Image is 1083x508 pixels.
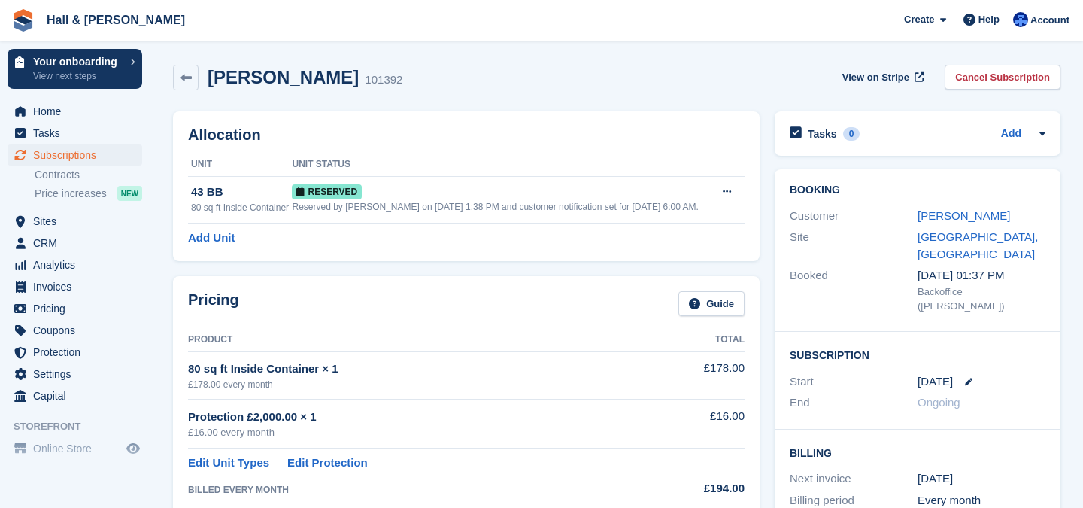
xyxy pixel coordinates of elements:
[8,123,142,144] a: menu
[8,144,142,166] a: menu
[33,123,123,144] span: Tasks
[8,101,142,122] a: menu
[808,127,837,141] h2: Tasks
[188,126,745,144] h2: Allocation
[33,69,123,83] p: View next steps
[8,385,142,406] a: menu
[8,254,142,275] a: menu
[33,364,123,385] span: Settings
[8,211,142,232] a: menu
[790,373,918,391] div: Start
[842,70,909,85] span: View on Stripe
[8,298,142,319] a: menu
[8,233,142,254] a: menu
[642,328,745,352] th: Total
[188,425,642,440] div: £16.00 every month
[191,201,292,214] div: 80 sq ft Inside Container
[790,347,1045,362] h2: Subscription
[365,71,402,89] div: 101392
[12,9,35,32] img: stora-icon-8386f47178a22dfd0bd8f6a31ec36ba5ce8667c1dd55bd0f319d3a0aa187defe.svg
[33,56,123,67] p: Your onboarding
[124,440,142,458] a: Preview store
[14,419,150,434] span: Storefront
[33,254,123,275] span: Analytics
[8,342,142,363] a: menu
[790,208,918,225] div: Customer
[33,144,123,166] span: Subscriptions
[8,438,142,459] a: menu
[188,409,642,426] div: Protection £2,000.00 × 1
[191,184,292,201] div: 43 BB
[918,373,953,391] time: 2025-09-01 00:00:00 UTC
[33,438,123,459] span: Online Store
[790,445,1045,460] h2: Billing
[790,267,918,314] div: Booked
[33,233,123,254] span: CRM
[642,480,745,497] div: £194.00
[904,12,934,27] span: Create
[678,291,745,316] a: Guide
[8,49,142,89] a: Your onboarding View next steps
[918,284,1045,314] div: Backoffice ([PERSON_NAME])
[287,455,368,472] a: Edit Protection
[41,8,191,32] a: Hall & [PERSON_NAME]
[33,276,123,297] span: Invoices
[945,65,1060,90] a: Cancel Subscription
[188,378,642,391] div: £178.00 every month
[642,400,745,449] td: £16.00
[8,276,142,297] a: menu
[790,184,1045,196] h2: Booking
[790,470,918,488] div: Next invoice
[292,184,362,199] span: Reserved
[836,65,927,90] a: View on Stripe
[918,230,1038,260] a: [GEOGRAPHIC_DATA], [GEOGRAPHIC_DATA]
[978,12,1000,27] span: Help
[8,320,142,341] a: menu
[292,200,711,214] div: Reserved by [PERSON_NAME] on [DATE] 1:38 PM and customer notification set for [DATE] 6:00 AM.
[8,364,142,385] a: menu
[1001,126,1021,143] a: Add
[188,230,235,247] a: Add Unit
[35,185,142,202] a: Price increases NEW
[188,153,292,177] th: Unit
[117,186,142,201] div: NEW
[790,394,918,412] div: End
[33,385,123,406] span: Capital
[918,267,1045,284] div: [DATE] 01:37 PM
[33,298,123,319] span: Pricing
[843,127,860,141] div: 0
[35,168,142,182] a: Contracts
[188,360,642,378] div: 80 sq ft Inside Container × 1
[292,153,711,177] th: Unit Status
[33,320,123,341] span: Coupons
[1013,12,1028,27] img: Claire Banham
[918,209,1010,222] a: [PERSON_NAME]
[35,187,107,201] span: Price increases
[188,291,239,316] h2: Pricing
[188,328,642,352] th: Product
[1030,13,1069,28] span: Account
[188,483,642,497] div: BILLED EVERY MONTH
[642,351,745,399] td: £178.00
[918,396,960,409] span: Ongoing
[188,455,269,472] a: Edit Unit Types
[33,342,123,363] span: Protection
[208,67,359,87] h2: [PERSON_NAME]
[918,470,1045,488] div: [DATE]
[33,211,123,232] span: Sites
[790,229,918,263] div: Site
[33,101,123,122] span: Home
